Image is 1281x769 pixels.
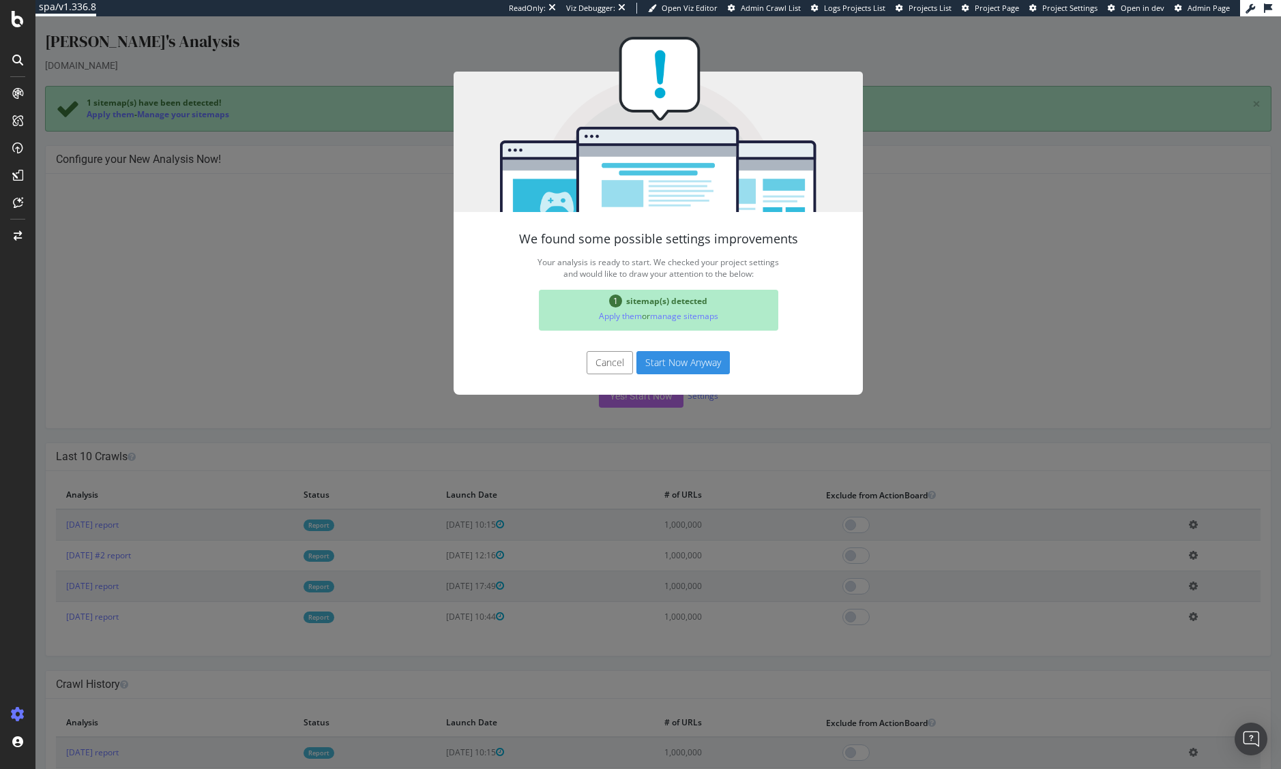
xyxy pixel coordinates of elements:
[509,3,546,14] div: ReadOnly:
[811,3,885,14] a: Logs Projects List
[1108,3,1164,14] a: Open in dev
[591,279,672,290] span: sitemap(s) detected
[728,3,801,14] a: Admin Crawl List
[648,3,718,14] a: Open Viz Editor
[551,335,598,358] button: Cancel
[574,278,587,291] span: 1
[615,294,683,305] a: manage sitemaps
[909,3,952,13] span: Projects List
[962,3,1019,14] a: Project Page
[1029,3,1098,14] a: Project Settings
[566,3,615,14] div: Viz Debugger:
[741,3,801,13] span: Admin Crawl List
[509,290,737,309] p: or
[445,216,800,230] h4: We found some possible settings improvements
[975,3,1019,13] span: Project Page
[1121,3,1164,13] span: Open in dev
[824,3,885,13] span: Logs Projects List
[563,294,606,305] a: Apply them
[1188,3,1230,13] span: Admin Page
[1175,3,1230,14] a: Admin Page
[896,3,952,14] a: Projects List
[418,20,827,196] img: You're all set!
[662,3,718,13] span: Open Viz Editor
[445,237,800,267] p: Your analysis is ready to start. We checked your project settings and would like to draw your att...
[1235,723,1267,755] div: Open Intercom Messenger
[1042,3,1098,13] span: Project Settings
[601,335,694,358] button: Start Now Anyway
